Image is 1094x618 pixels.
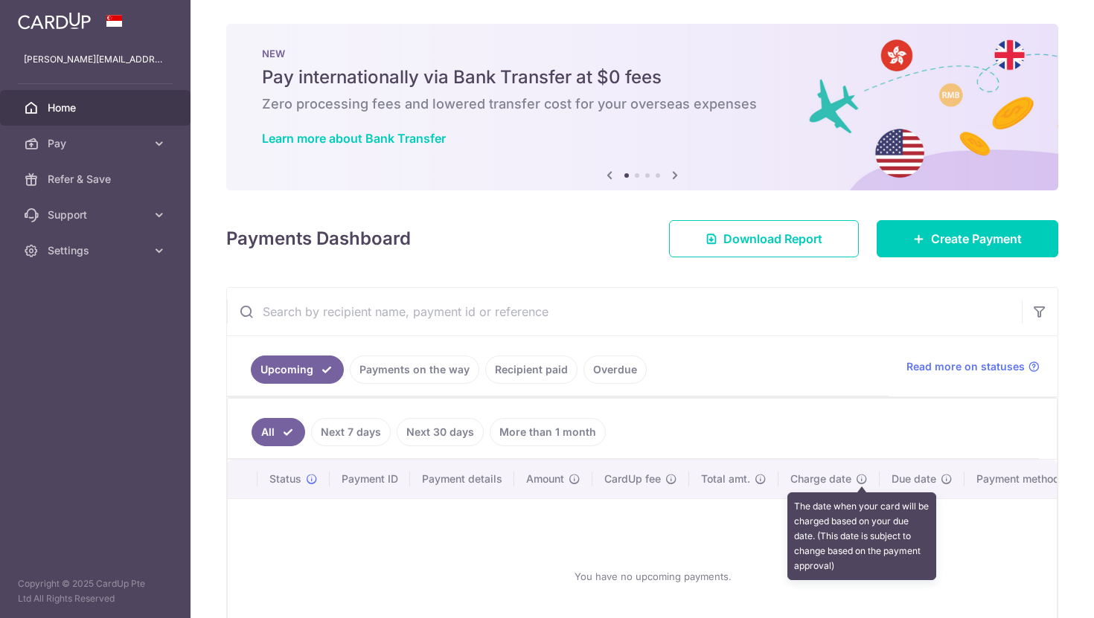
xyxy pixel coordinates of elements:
[18,12,91,30] img: CardUp
[262,65,1023,89] h5: Pay internationally via Bank Transfer at $0 fees
[669,220,859,257] a: Download Report
[965,460,1078,498] th: Payment method
[397,418,484,446] a: Next 30 days
[48,136,146,151] span: Pay
[48,207,146,222] span: Support
[24,52,167,67] p: [PERSON_NAME][EMAIL_ADDRESS][DOMAIN_NAME]
[485,355,578,384] a: Recipient paid
[526,471,564,486] span: Amount
[311,418,391,446] a: Next 7 days
[330,460,410,498] th: Payment ID
[490,418,606,446] a: More than 1 month
[701,471,750,486] span: Total amt.
[350,355,479,384] a: Payments on the way
[48,172,146,187] span: Refer & Save
[790,471,851,486] span: Charge date
[723,230,822,248] span: Download Report
[252,418,305,446] a: All
[262,95,1023,113] h6: Zero processing fees and lowered transfer cost for your overseas expenses
[251,355,344,384] a: Upcoming
[226,225,411,252] h4: Payments Dashboard
[604,471,661,486] span: CardUp fee
[906,359,1040,374] a: Read more on statuses
[410,460,514,498] th: Payment details
[583,355,647,384] a: Overdue
[226,24,1058,190] img: Bank transfer banner
[877,220,1058,257] a: Create Payment
[269,471,301,486] span: Status
[227,288,1022,335] input: Search by recipient name, payment id or reference
[787,492,936,580] div: The date when your card will be charged based on your due date. (This date is subject to change b...
[262,48,1023,59] p: NEW
[892,471,936,486] span: Due date
[48,243,146,258] span: Settings
[262,131,446,146] a: Learn more about Bank Transfer
[906,359,1025,374] span: Read more on statuses
[48,100,146,115] span: Home
[931,230,1022,248] span: Create Payment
